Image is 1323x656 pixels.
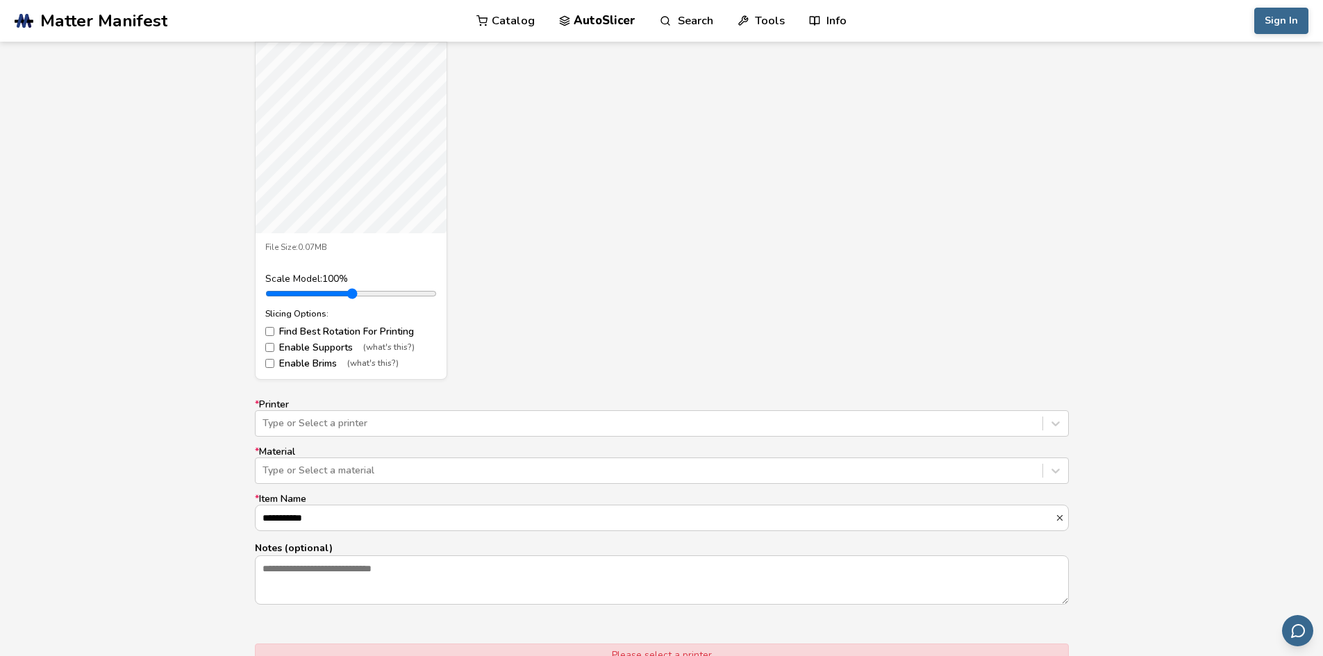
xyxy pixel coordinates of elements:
span: (what's this?) [363,343,415,353]
button: Send feedback via email [1282,615,1313,646]
label: Material [255,446,1069,484]
label: Item Name [255,494,1069,531]
textarea: Notes (optional) [256,556,1068,603]
label: Enable Supports [265,342,437,353]
label: Printer [255,399,1069,437]
label: Enable Brims [265,358,437,369]
span: Matter Manifest [40,11,167,31]
div: File Size: 0.07MB [265,243,437,253]
button: Sign In [1254,8,1308,34]
input: Enable Brims(what's this?) [265,359,274,368]
input: Find Best Rotation For Printing [265,327,274,336]
input: *MaterialType or Select a material [263,465,265,476]
span: (what's this?) [347,359,399,369]
input: *Item Name [256,505,1055,530]
label: Find Best Rotation For Printing [265,326,437,337]
div: Slicing Options: [265,309,437,319]
div: Scale Model: 100 % [265,274,437,285]
input: *PrinterType or Select a printer [263,418,265,429]
p: Notes (optional) [255,541,1069,555]
button: *Item Name [1055,513,1068,523]
input: Enable Supports(what's this?) [265,343,274,352]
